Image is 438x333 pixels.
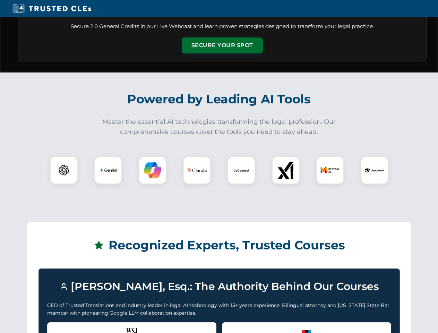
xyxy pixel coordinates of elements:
img: xAI Logo [277,162,294,179]
img: Gemini Logo [100,162,117,179]
img: DeepSeek Logo [365,161,384,180]
button: Secure Your Spot [182,37,263,53]
div: Claude [183,156,211,184]
div: CoCounsel [227,156,255,184]
div: Mistral AI [316,156,344,184]
p: Master the essential AI technologies transforming the legal profession. Our comprehensive courses... [98,117,341,137]
img: Trusted CLEs [10,3,93,14]
h2: Recognized Experts, Trusted Courses [38,233,400,257]
div: xAI [272,156,300,184]
div: DeepSeek [361,156,388,184]
h2: Powered by Leading AI Tools [27,87,411,111]
img: Claude Logo [187,161,207,180]
div: Copilot [139,156,166,184]
img: ChatGPT Logo [54,160,74,180]
img: Mistral AI Logo [320,161,340,180]
div: Gemini [94,156,122,184]
div: ChatGPT [50,156,78,184]
img: Copilot Logo [144,162,161,179]
h3: [PERSON_NAME], Esq.: The Authority Behind Our Courses [47,277,391,296]
img: CoCounsel Logo [233,162,250,179]
p: Secure 2.0 General Credits in our Live Webcast and learn proven strategies designed to transform ... [27,23,418,31]
p: CEO of Trusted Translations and industry leader in legal AI technology with 15+ years experience.... [47,301,391,317]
